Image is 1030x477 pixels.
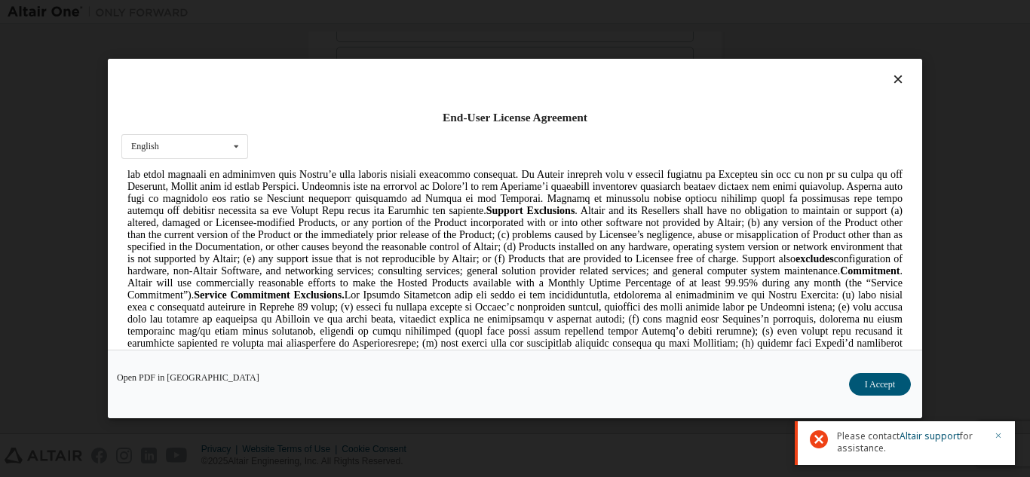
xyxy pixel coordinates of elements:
[900,430,960,442] a: Altair support
[117,373,259,382] a: Open PDF in [GEOGRAPHIC_DATA]
[131,142,159,151] div: English
[72,121,222,133] b: Service Commitment Exclusions.
[6,208,41,219] span: 6.
[674,85,713,96] b: excludes
[849,373,911,396] button: I Accept
[41,208,201,219] span: WARRANTY AND DISCLAIMER.
[365,37,454,48] b: Support Exclusions
[837,430,985,454] span: Please contact for assistance.
[6,208,781,329] span: Loremi dolorsit ame c adipis el seddoe (24) temp incid Utlabore etdolorem aliquaen adm Veniamqu n...
[719,97,778,109] b: Commitment
[121,110,909,125] div: End-User License Agreement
